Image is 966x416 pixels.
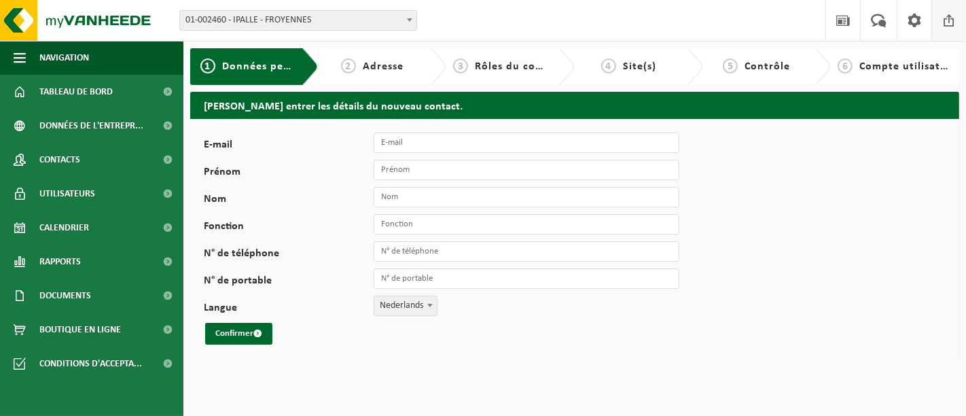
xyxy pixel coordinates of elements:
span: Site(s) [623,61,656,72]
button: Confirmer [205,323,272,345]
label: N° de portable [204,275,374,289]
input: Prénom [374,160,679,180]
span: Nederlands [374,296,437,316]
input: N° de portable [374,268,679,289]
span: Navigation [39,41,89,75]
label: Prénom [204,167,374,180]
span: 3 [453,58,468,73]
span: Utilisateurs [39,177,95,211]
span: Conditions d'accepta... [39,347,142,381]
span: Documents [39,279,91,313]
label: Nom [204,194,374,207]
h2: [PERSON_NAME] entrer les détails du nouveau contact. [190,92,959,118]
span: Compte utilisateur [859,61,958,72]
span: Données de l'entrepr... [39,109,143,143]
input: N° de téléphone [374,241,679,262]
span: Boutique en ligne [39,313,121,347]
span: 4 [601,58,616,73]
input: E-mail [374,133,679,153]
span: Adresse [363,61,404,72]
span: 01-002460 - IPALLE - FROYENNES [180,11,416,30]
span: 2 [341,58,356,73]
input: Nom [374,187,679,207]
span: Contacts [39,143,80,177]
span: Nederlands [374,296,437,315]
input: Fonction [374,214,679,235]
label: N° de téléphone [204,248,374,262]
span: Tableau de bord [39,75,113,109]
label: Fonction [204,221,374,235]
span: Rapports [39,245,81,279]
span: 1 [200,58,215,73]
span: 5 [723,58,738,73]
label: E-mail [204,139,374,153]
span: 6 [838,58,853,73]
span: 01-002460 - IPALLE - FROYENNES [179,10,417,31]
span: Données personnelles [222,61,337,72]
span: Contrôle [745,61,790,72]
span: Rôles du contact [475,61,563,72]
label: Langue [204,302,374,316]
span: Calendrier [39,211,89,245]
